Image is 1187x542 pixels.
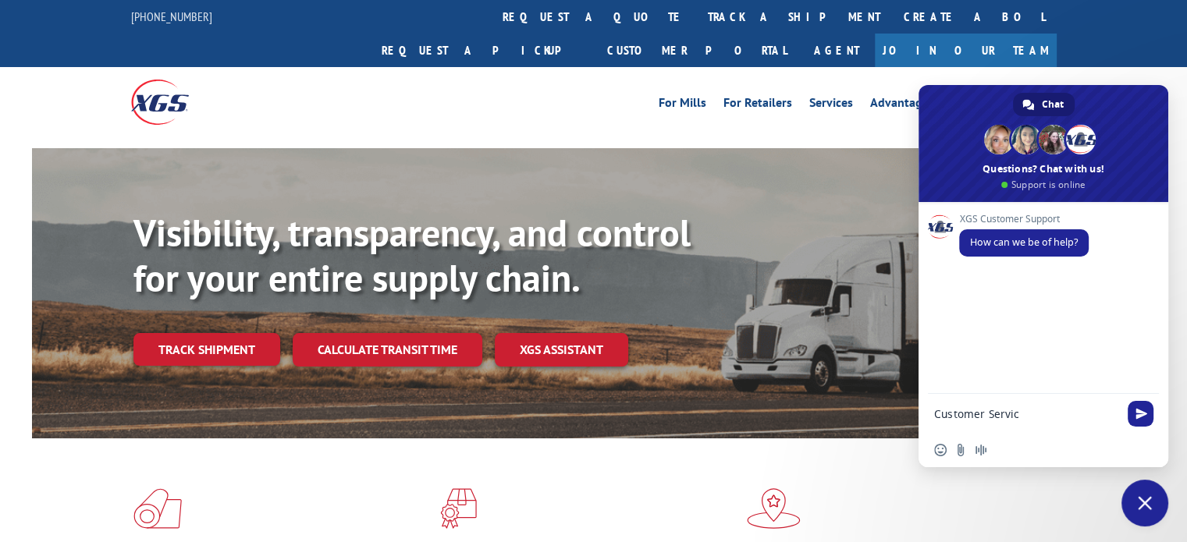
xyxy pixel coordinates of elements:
[870,97,934,114] a: Advantages
[747,488,801,529] img: xgs-icon-flagship-distribution-model-red
[133,488,182,529] img: xgs-icon-total-supply-chain-intelligence-red
[1121,480,1168,526] a: Close chat
[133,208,691,302] b: Visibility, transparency, and control for your entire supply chain.
[954,444,967,456] span: Send a file
[293,333,482,367] a: Calculate transit time
[440,488,477,529] img: xgs-icon-focused-on-flooring-red
[495,333,628,367] a: XGS ASSISTANT
[798,34,875,67] a: Agent
[131,9,212,24] a: [PHONE_NUMBER]
[133,333,280,366] a: Track shipment
[975,444,987,456] span: Audio message
[809,97,853,114] a: Services
[723,97,792,114] a: For Retailers
[934,394,1121,433] textarea: Compose your message...
[1013,93,1075,116] a: Chat
[875,34,1057,67] a: Join Our Team
[1128,401,1153,427] span: Send
[959,214,1089,225] span: XGS Customer Support
[370,34,595,67] a: Request a pickup
[970,236,1078,249] span: How can we be of help?
[659,97,706,114] a: For Mills
[595,34,798,67] a: Customer Portal
[934,444,947,456] span: Insert an emoji
[1042,93,1064,116] span: Chat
